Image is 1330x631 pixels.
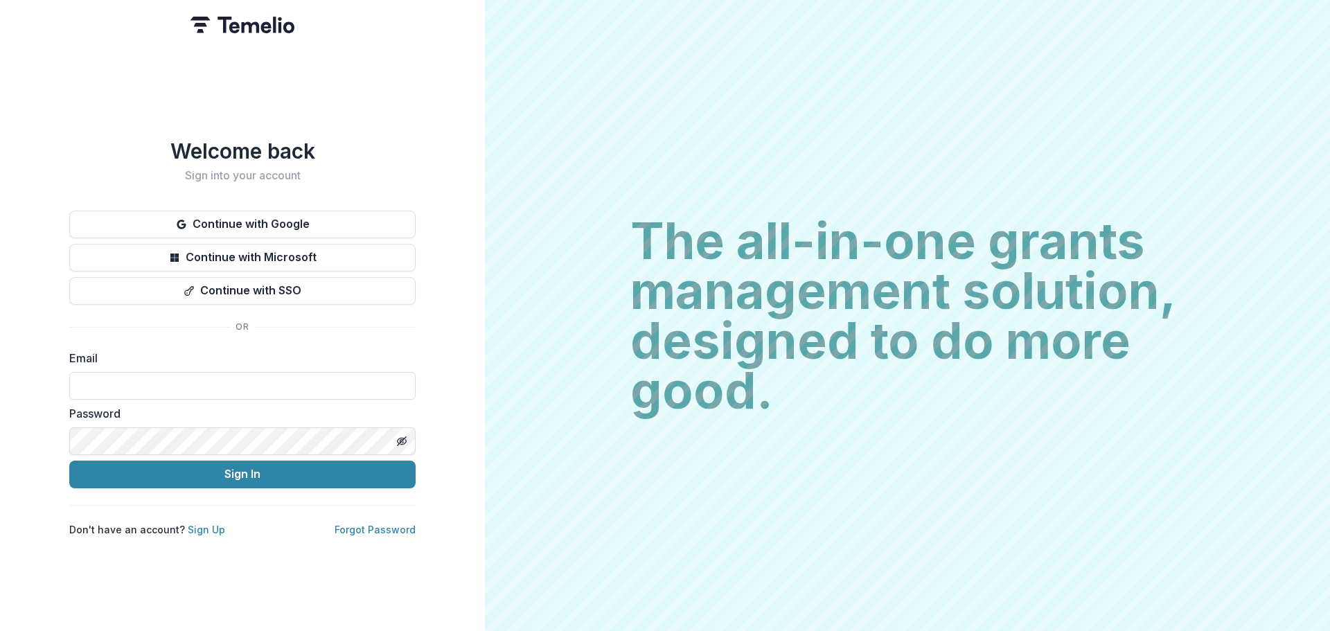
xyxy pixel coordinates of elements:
img: Temelio [190,17,294,33]
button: Continue with Google [69,211,416,238]
button: Toggle password visibility [391,430,413,452]
label: Email [69,350,407,366]
h2: Sign into your account [69,169,416,182]
label: Password [69,405,407,422]
button: Sign In [69,461,416,488]
button: Continue with Microsoft [69,244,416,272]
button: Continue with SSO [69,277,416,305]
a: Forgot Password [335,524,416,535]
a: Sign Up [188,524,225,535]
h1: Welcome back [69,139,416,163]
p: Don't have an account? [69,522,225,537]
